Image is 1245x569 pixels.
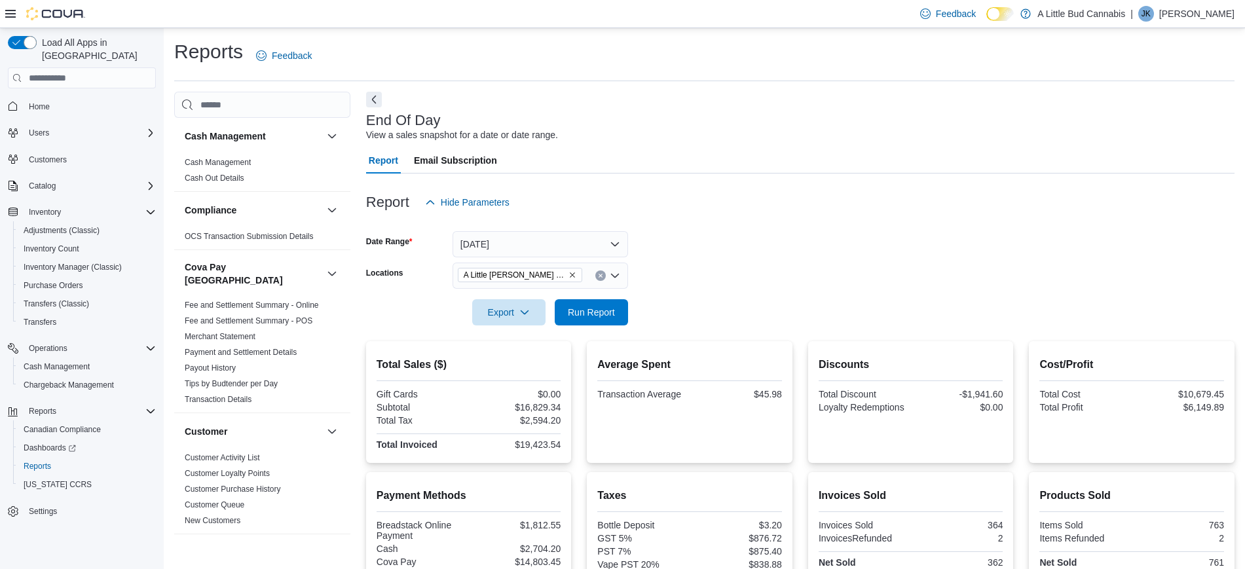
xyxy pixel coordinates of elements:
input: Dark Mode [986,7,1014,21]
div: Cova Pay [377,557,466,567]
div: Total Discount [819,389,908,399]
span: Inventory [29,207,61,217]
div: Breadstack Online Payment [377,520,466,541]
span: Transfers (Classic) [24,299,89,309]
button: Compliance [324,202,340,218]
span: Fee and Settlement Summary - Online [185,300,319,310]
span: Email Subscription [414,147,497,174]
div: Cova Pay [GEOGRAPHIC_DATA] [174,297,350,413]
div: 2 [914,533,1003,543]
div: View a sales snapshot for a date or date range. [366,128,558,142]
div: Customer [174,450,350,534]
h2: Average Spent [597,357,782,373]
h2: Payment Methods [377,488,561,504]
a: Customer Queue [185,500,244,509]
span: A Little Bud White Rock [458,268,582,282]
span: Customers [29,155,67,165]
span: Transfers [24,317,56,327]
button: Users [3,124,161,142]
h2: Invoices Sold [819,488,1003,504]
button: Customer [185,425,322,438]
div: GST 5% [597,533,687,543]
nav: Complex example [8,91,156,555]
span: Dashboards [18,440,156,456]
div: $0.00 [472,389,561,399]
div: Transaction Average [597,389,687,399]
button: Settings [3,502,161,521]
div: Items Sold [1039,520,1129,530]
button: Canadian Compliance [13,420,161,439]
p: [PERSON_NAME] [1159,6,1235,22]
span: Reports [18,458,156,474]
span: Feedback [272,49,312,62]
button: Inventory Count [13,240,161,258]
button: Cova Pay [GEOGRAPHIC_DATA] [324,266,340,282]
a: Feedback [251,43,317,69]
span: Reports [24,461,51,471]
span: Customer Activity List [185,452,260,463]
button: Cash Management [185,130,322,143]
a: Transfers [18,314,62,330]
h2: Cost/Profit [1039,357,1224,373]
div: Gift Cards [377,389,466,399]
button: Users [24,125,54,141]
span: Cash Management [24,361,90,372]
span: Purchase Orders [18,278,156,293]
h2: Discounts [819,357,1003,373]
h3: End Of Day [366,113,441,128]
span: Cash Management [185,157,251,168]
button: Adjustments (Classic) [13,221,161,240]
div: $45.98 [692,389,782,399]
button: Catalog [3,177,161,195]
span: Canadian Compliance [18,422,156,437]
label: Date Range [366,236,413,247]
div: $19,423.54 [472,439,561,450]
a: Customer Activity List [185,453,260,462]
span: Adjustments (Classic) [18,223,156,238]
span: Hide Parameters [441,196,510,209]
a: Cash Out Details [185,174,244,183]
span: Dashboards [24,443,76,453]
span: Feedback [936,7,976,20]
button: Operations [3,339,161,358]
span: Payout History [185,363,236,373]
strong: Total Invoiced [377,439,437,450]
span: Dark Mode [986,21,987,22]
span: Customers [24,151,156,168]
a: Canadian Compliance [18,422,106,437]
h1: Reports [174,39,243,65]
span: Settings [29,506,57,517]
div: Items Refunded [1039,533,1129,543]
h3: Report [366,194,409,210]
span: Merchant Statement [185,331,255,342]
div: $875.40 [692,546,782,557]
div: 2 [1134,533,1224,543]
span: JK [1142,6,1151,22]
div: $0.00 [914,402,1003,413]
a: [US_STATE] CCRS [18,477,97,492]
div: $16,829.34 [472,402,561,413]
span: Inventory Manager (Classic) [24,262,122,272]
a: Fee and Settlement Summary - Online [185,301,319,310]
span: Washington CCRS [18,477,156,492]
div: Total Tax [377,415,466,426]
a: Cash Management [18,359,95,375]
span: Export [480,299,538,325]
button: Next [366,92,382,107]
a: Settings [24,504,62,519]
div: 763 [1134,520,1224,530]
span: Home [24,98,156,114]
a: Inventory Count [18,241,84,257]
button: Home [3,96,161,115]
div: Total Cost [1039,389,1129,399]
button: Customer [324,424,340,439]
a: Customer Loyalty Points [185,469,270,478]
button: Compliance [185,204,322,217]
button: Inventory [3,203,161,221]
button: [US_STATE] CCRS [13,475,161,494]
button: Chargeback Management [13,376,161,394]
span: Run Report [568,306,615,319]
span: Home [29,101,50,112]
button: Transfers [13,313,161,331]
button: Inventory Manager (Classic) [13,258,161,276]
